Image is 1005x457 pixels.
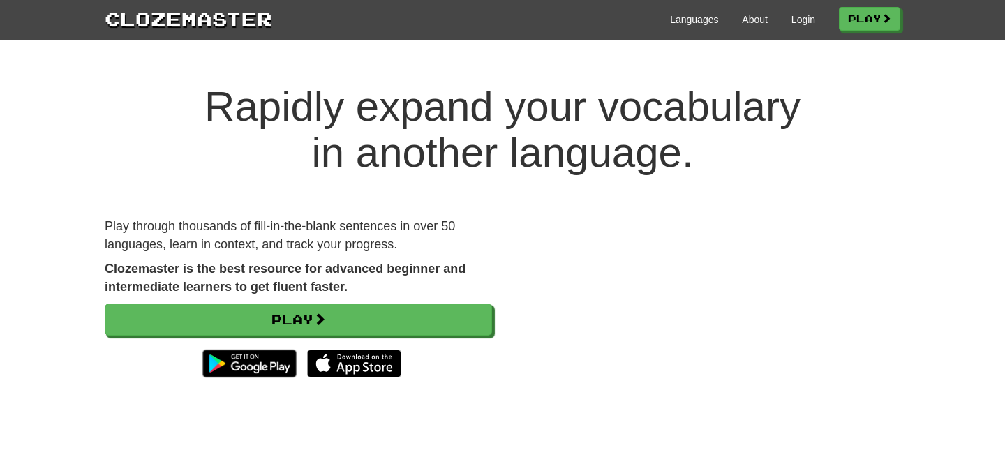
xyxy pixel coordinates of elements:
img: Download_on_the_App_Store_Badge_US-UK_135x40-25178aeef6eb6b83b96f5f2d004eda3bffbb37122de64afbaef7... [307,350,401,377]
img: Get it on Google Play [195,343,304,384]
a: Play [839,7,900,31]
a: About [742,13,768,27]
a: Play [105,304,492,336]
a: Login [791,13,815,27]
strong: Clozemaster is the best resource for advanced beginner and intermediate learners to get fluent fa... [105,262,466,294]
p: Play through thousands of fill-in-the-blank sentences in over 50 languages, learn in context, and... [105,218,492,253]
a: Languages [670,13,718,27]
a: Clozemaster [105,6,272,31]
